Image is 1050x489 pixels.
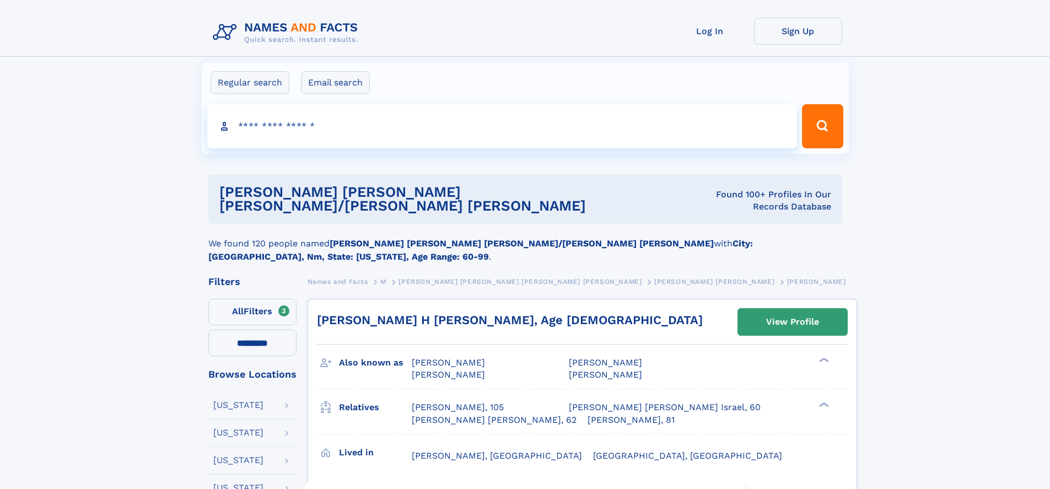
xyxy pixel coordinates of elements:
[208,369,297,379] div: Browse Locations
[339,353,412,372] h3: Also known as
[738,309,847,335] a: View Profile
[308,275,368,288] a: Names and Facts
[569,401,761,413] a: [PERSON_NAME] [PERSON_NAME] Israel, 60
[211,71,289,94] label: Regular search
[412,369,485,380] span: [PERSON_NAME]
[569,369,642,380] span: [PERSON_NAME]
[593,450,782,461] span: [GEOGRAPHIC_DATA], [GEOGRAPHIC_DATA]
[213,428,263,437] div: [US_STATE]
[654,275,774,288] a: [PERSON_NAME] [PERSON_NAME]
[380,278,386,286] span: M
[816,401,830,409] div: ❯
[317,313,703,327] a: [PERSON_NAME] H [PERSON_NAME], Age [DEMOGRAPHIC_DATA]
[787,278,846,286] span: [PERSON_NAME]
[399,278,642,286] span: [PERSON_NAME] [PERSON_NAME] [PERSON_NAME] [PERSON_NAME]
[219,185,683,213] h1: [PERSON_NAME] [PERSON_NAME] [PERSON_NAME]/[PERSON_NAME] [PERSON_NAME]
[208,18,367,47] img: Logo Names and Facts
[666,18,754,45] a: Log In
[569,357,642,368] span: [PERSON_NAME]
[339,398,412,417] h3: Relatives
[301,71,370,94] label: Email search
[380,275,386,288] a: M
[207,104,798,148] input: search input
[330,238,714,249] b: [PERSON_NAME] [PERSON_NAME] [PERSON_NAME]/[PERSON_NAME] [PERSON_NAME]
[208,299,297,325] label: Filters
[232,306,244,316] span: All
[208,224,842,264] div: We found 120 people named with .
[766,309,819,335] div: View Profile
[682,189,831,213] div: Found 100+ Profiles In Our Records Database
[588,414,675,426] a: [PERSON_NAME], 81
[412,450,582,461] span: [PERSON_NAME], [GEOGRAPHIC_DATA]
[208,238,753,262] b: City: [GEOGRAPHIC_DATA], Nm, State: [US_STATE], Age Range: 60-99
[816,357,830,364] div: ❯
[213,401,263,410] div: [US_STATE]
[208,277,297,287] div: Filters
[412,414,577,426] a: [PERSON_NAME] [PERSON_NAME], 62
[754,18,842,45] a: Sign Up
[339,443,412,462] h3: Lived in
[412,357,485,368] span: [PERSON_NAME]
[213,456,263,465] div: [US_STATE]
[399,275,642,288] a: [PERSON_NAME] [PERSON_NAME] [PERSON_NAME] [PERSON_NAME]
[412,401,504,413] a: [PERSON_NAME], 105
[802,104,843,148] button: Search Button
[654,278,774,286] span: [PERSON_NAME] [PERSON_NAME]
